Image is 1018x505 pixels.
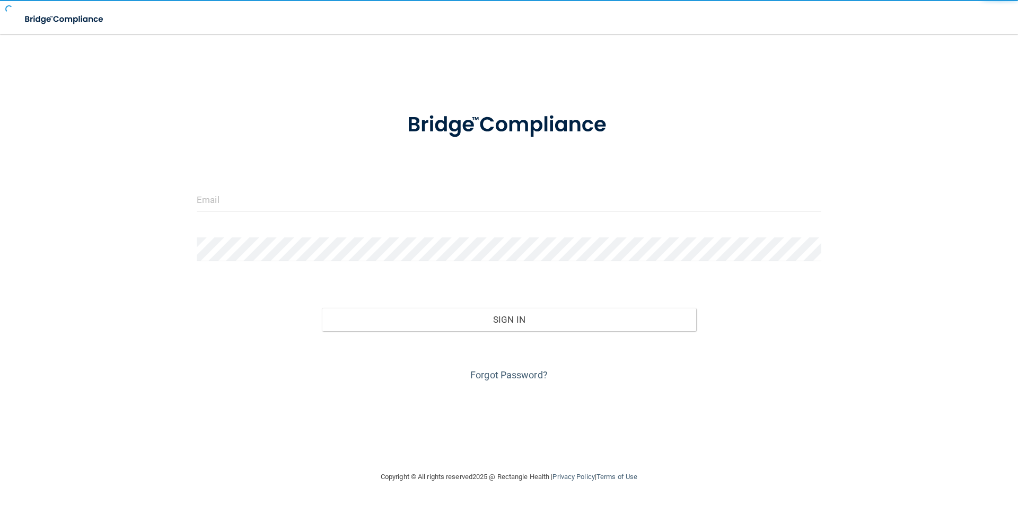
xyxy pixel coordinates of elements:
img: bridge_compliance_login_screen.278c3ca4.svg [16,8,113,30]
img: bridge_compliance_login_screen.278c3ca4.svg [385,98,633,153]
div: Copyright © All rights reserved 2025 @ Rectangle Health | | [315,460,703,494]
input: Email [197,188,821,211]
a: Terms of Use [596,473,637,481]
button: Sign In [322,308,697,331]
a: Privacy Policy [552,473,594,481]
a: Forgot Password? [470,369,548,380]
